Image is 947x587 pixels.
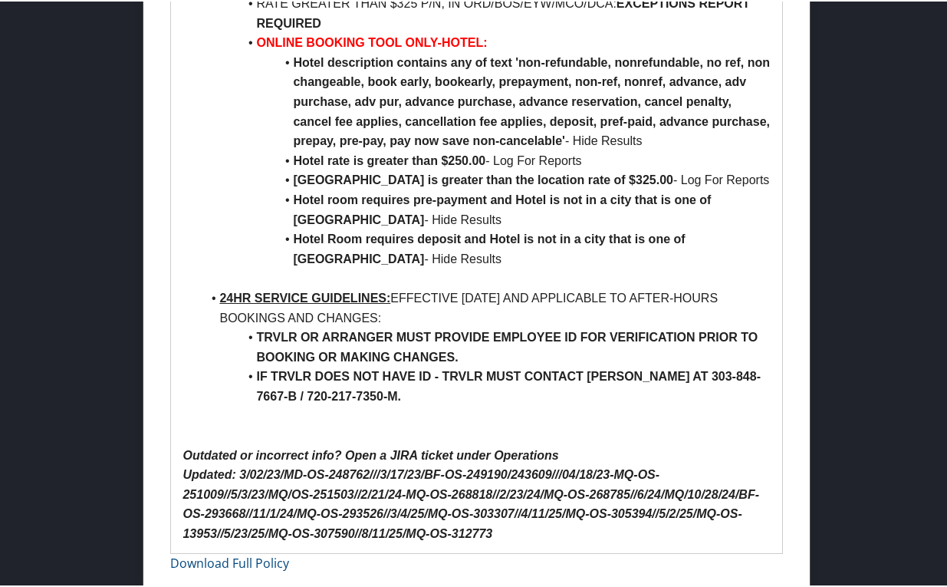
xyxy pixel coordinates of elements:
[182,447,558,460] em: Outdated or incorrect info? Open a JIRA ticket under Operations
[219,290,390,303] u: 24HR SERVICE GUIDELINES:
[293,231,689,264] strong: Hotel Room requires deposit and Hotel is not in a city that is one of [GEOGRAPHIC_DATA]
[201,51,770,150] li: - Hide Results
[170,553,289,570] a: Download Full Policy
[256,368,761,401] strong: IF TRVLR DOES NOT HAVE ID - TRVLR MUST CONTACT [PERSON_NAME] AT 303-848-7667-B / 720-217-7350-M.
[293,192,714,225] strong: Hotel room requires pre-payment and Hotel is not in a city that is one of [GEOGRAPHIC_DATA]
[256,35,487,48] strong: ONLINE BOOKING TOOL ONLY-HOTEL:
[201,228,770,267] li: - Hide Results
[201,150,770,170] li: - Log For Reports
[293,153,485,166] strong: Hotel rate is greater than $250.00
[293,54,773,146] strong: Hotel description contains any of text 'non-refundable, nonrefundable, no ref, non changeable, bo...
[256,329,761,362] strong: TRVLR OR ARRANGER MUST PROVIDE EMPLOYEE ID FOR VERIFICATION PRIOR TO BOOKING OR MAKING CHANGES.
[201,287,770,326] li: EFFECTIVE [DATE] AND APPLICABLE TO AFTER-HOURS BOOKINGS AND CHANGES:
[201,189,770,228] li: - Hide Results
[293,172,673,185] strong: [GEOGRAPHIC_DATA] is greater than the location rate of $325.00
[201,169,770,189] li: - Log For Reports
[182,467,759,539] em: Updated: 3/02/23/MD-OS-248762///3/17/23/BF-OS-249190/243609///04/18/23-MQ-OS-251009//5/3/23/MQ/OS...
